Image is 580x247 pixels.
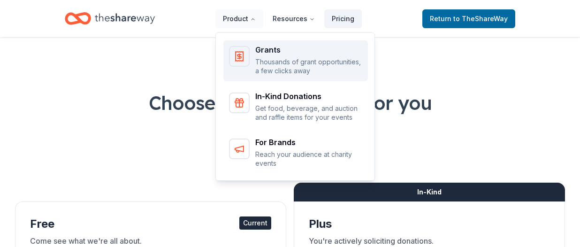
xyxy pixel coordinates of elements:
h1: Choose the perfect plan for you [15,90,565,116]
div: In-Kind Donations [255,93,362,100]
a: GrantsThousands of grant opportunities, a few clicks away [223,40,368,81]
p: Get food, beverage, and auction and raffle items for your events [255,104,362,122]
a: Returnto TheShareWay [422,9,515,28]
div: Grants [255,46,362,54]
div: In-Kind [294,183,565,201]
a: For BrandsReach your audience at charity events [223,133,368,174]
div: Free [30,216,271,232]
p: Reach your audience at charity events [255,150,362,168]
a: Home [65,8,155,30]
div: For Brands [255,139,362,146]
a: Pricing [324,9,362,28]
p: Thousands of grant opportunities, a few clicks away [255,57,362,76]
nav: Main [215,8,362,30]
div: Current [239,216,271,230]
span: Return [430,13,508,24]
button: Product [215,9,263,28]
button: Resources [265,9,322,28]
div: Plus [309,216,550,232]
a: In-Kind DonationsGet food, beverage, and auction and raffle items for your events [223,87,368,128]
span: to TheShareWay [453,15,508,23]
div: Product [216,33,375,181]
